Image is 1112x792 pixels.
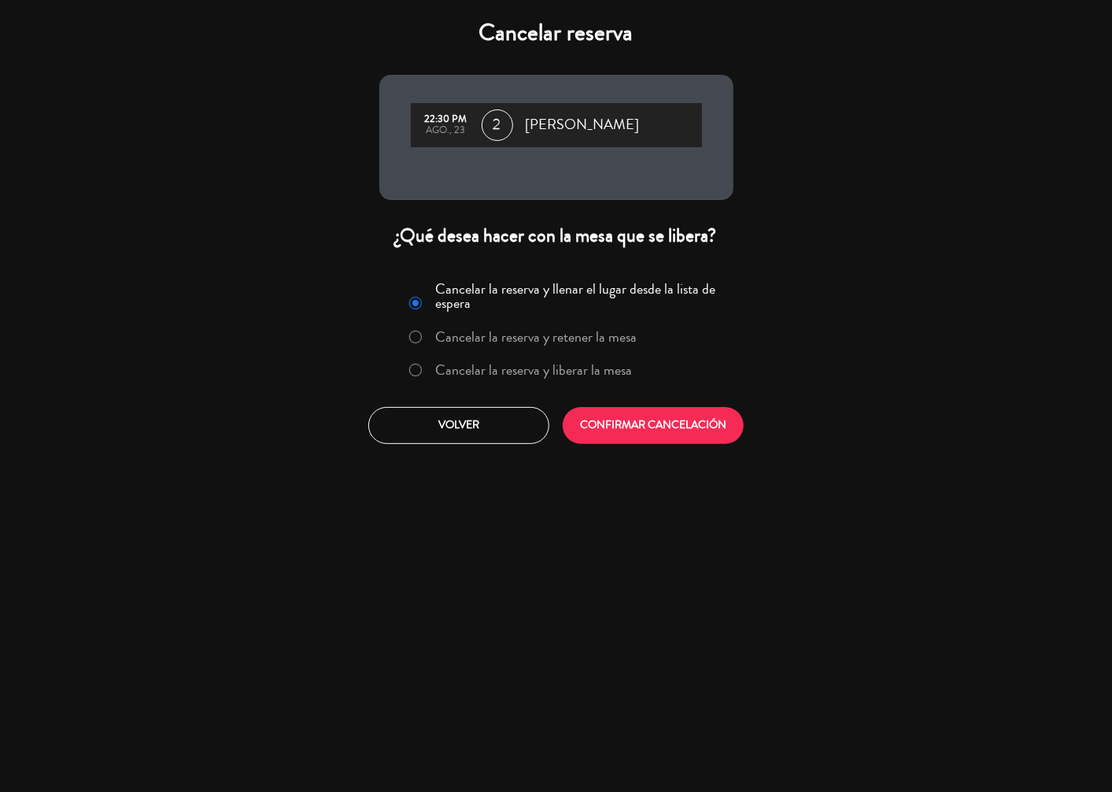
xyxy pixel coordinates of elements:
div: ago., 23 [419,125,474,136]
button: Volver [368,407,549,444]
div: 22:30 PM [419,114,474,125]
label: Cancelar la reserva y liberar la mesa [435,363,632,377]
label: Cancelar la reserva y llenar el lugar desde la lista de espera [435,282,723,310]
button: CONFIRMAR CANCELACIÓN [563,407,744,444]
span: 2 [482,109,513,141]
label: Cancelar la reserva y retener la mesa [435,330,637,344]
div: ¿Qué desea hacer con la mesa que se libera? [379,224,733,248]
span: [PERSON_NAME] [526,113,640,137]
h4: Cancelar reserva [379,19,733,47]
